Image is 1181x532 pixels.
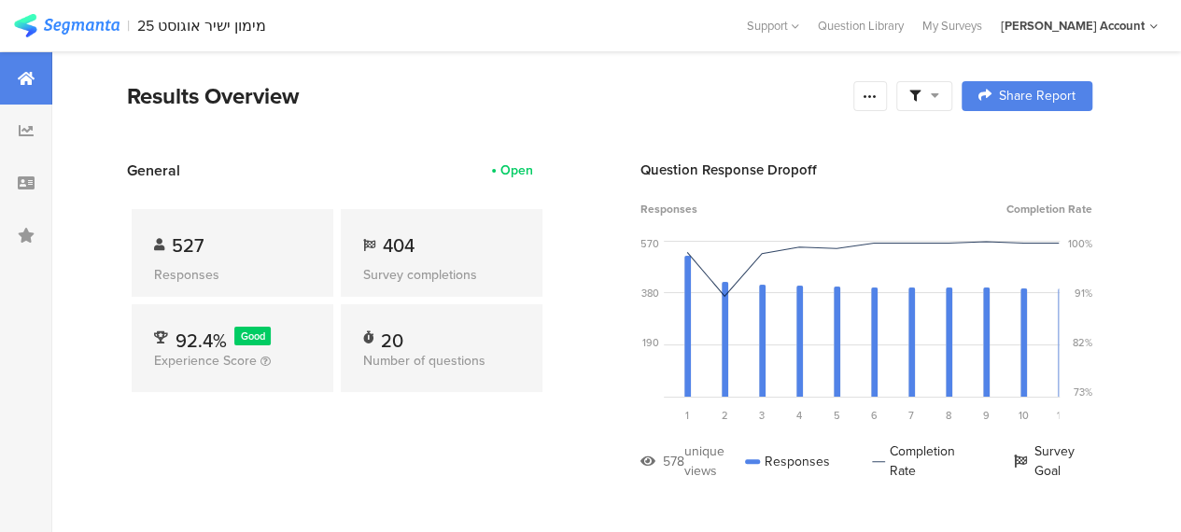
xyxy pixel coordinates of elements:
[154,265,311,285] div: Responses
[1074,385,1092,399] div: 73%
[908,408,914,423] span: 7
[834,408,840,423] span: 5
[745,441,830,481] div: Responses
[642,335,659,350] div: 190
[127,79,844,113] div: Results Overview
[154,351,257,371] span: Experience Score
[176,327,227,355] span: 92.4%
[1001,17,1145,35] div: [PERSON_NAME] Account
[137,17,266,35] div: מימון ישיר אוגוסט 25
[796,408,802,423] span: 4
[983,408,990,423] span: 9
[641,286,659,301] div: 380
[172,231,204,259] span: 527
[381,327,403,345] div: 20
[127,160,180,181] span: General
[685,408,689,423] span: 1
[640,236,659,251] div: 570
[722,408,728,423] span: 2
[872,441,972,481] div: Completion Rate
[913,17,991,35] a: My Surveys
[383,231,415,259] span: 404
[1006,201,1092,217] span: Completion Rate
[747,11,799,40] div: Support
[663,452,684,471] div: 578
[946,408,951,423] span: 8
[1068,236,1092,251] div: 100%
[759,408,765,423] span: 3
[500,161,533,180] div: Open
[127,15,130,36] div: |
[1019,408,1029,423] span: 10
[871,408,878,423] span: 6
[363,351,485,371] span: Number of questions
[1014,441,1092,481] div: Survey Goal
[1057,408,1064,423] span: 11
[640,201,697,217] span: Responses
[808,17,913,35] a: Question Library
[363,265,520,285] div: Survey completions
[1073,335,1092,350] div: 82%
[14,14,120,37] img: segmanta logo
[684,441,745,481] div: unique views
[241,329,265,343] span: Good
[999,90,1076,103] span: Share Report
[1075,286,1092,301] div: 91%
[640,160,1092,180] div: Question Response Dropoff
